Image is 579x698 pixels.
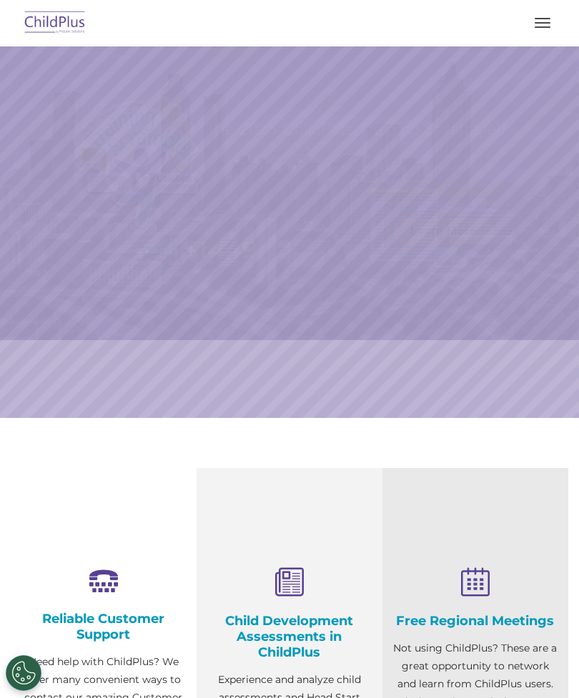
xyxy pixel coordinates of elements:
[21,611,186,642] h4: Reliable Customer Support
[393,219,493,244] a: Learn More
[21,6,89,40] img: ChildPlus by Procare Solutions
[207,613,372,660] h4: Child Development Assessments in ChildPlus
[393,613,558,629] h4: Free Regional Meetings
[6,655,41,691] button: Cookies Settings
